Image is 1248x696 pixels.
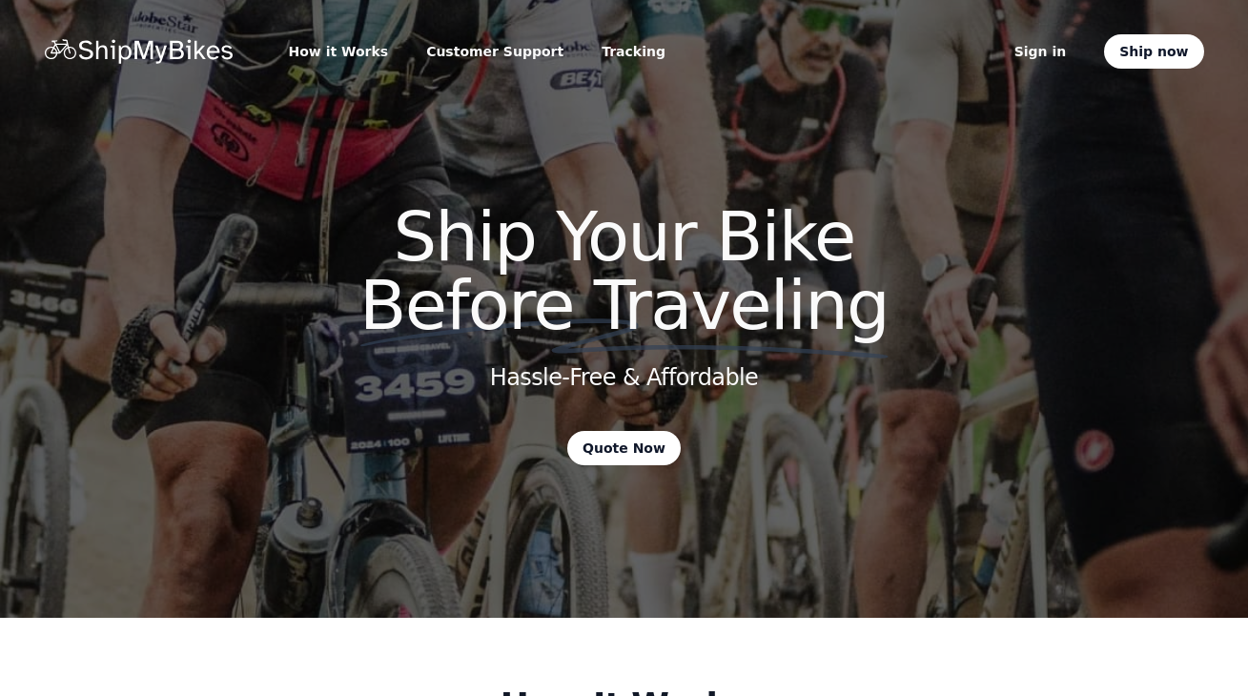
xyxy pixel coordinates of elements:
a: How it Works [281,38,397,65]
h1: Ship Your Bike [197,202,1052,339]
span: Ship now [1119,42,1188,61]
a: Home [45,39,235,64]
a: Sign in [1007,38,1074,65]
a: Customer Support [419,38,571,65]
a: Quote Now [567,431,681,465]
a: Tracking [594,38,673,65]
span: Before Traveling [359,265,889,345]
a: Ship now [1104,34,1203,69]
h2: Hassle-Free & Affordable [490,362,759,393]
